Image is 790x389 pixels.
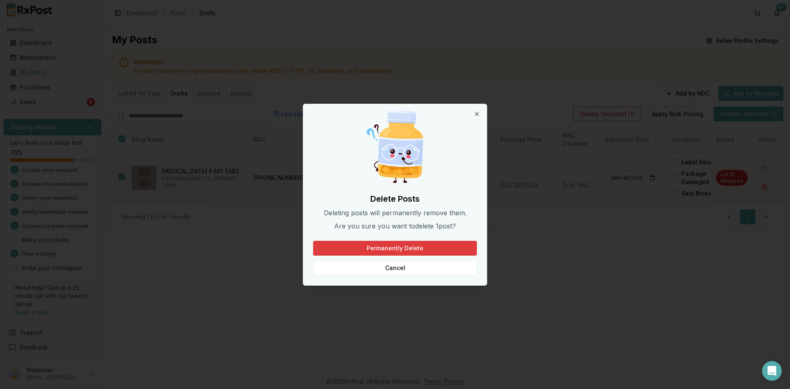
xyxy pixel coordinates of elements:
[313,261,477,275] button: Cancel
[355,107,434,186] img: Curious Pill Bottle
[313,208,477,218] p: Deleting posts will permanently remove them.
[313,221,477,231] p: Are you sure you want to delete 1 post ?
[313,193,477,205] h2: Delete Posts
[313,241,477,256] button: Permanently Delete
